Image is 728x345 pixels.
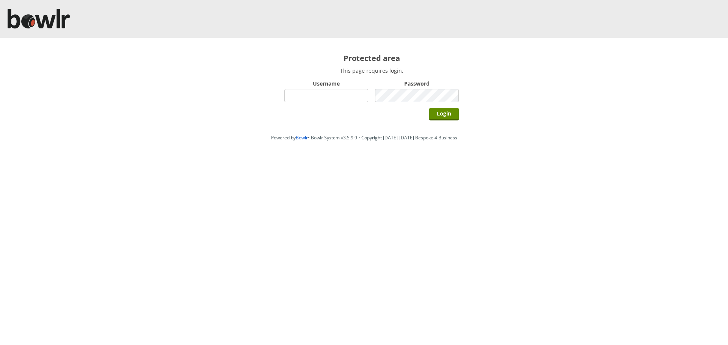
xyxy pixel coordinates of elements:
p: This page requires login. [284,67,459,74]
input: Login [429,108,459,120]
label: Password [375,80,459,87]
h2: Protected area [284,53,459,63]
a: Bowlr [296,134,308,141]
label: Username [284,80,368,87]
span: Powered by • Bowlr System v3.5.9.9 • Copyright [DATE]-[DATE] Bespoke 4 Business [271,134,457,141]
